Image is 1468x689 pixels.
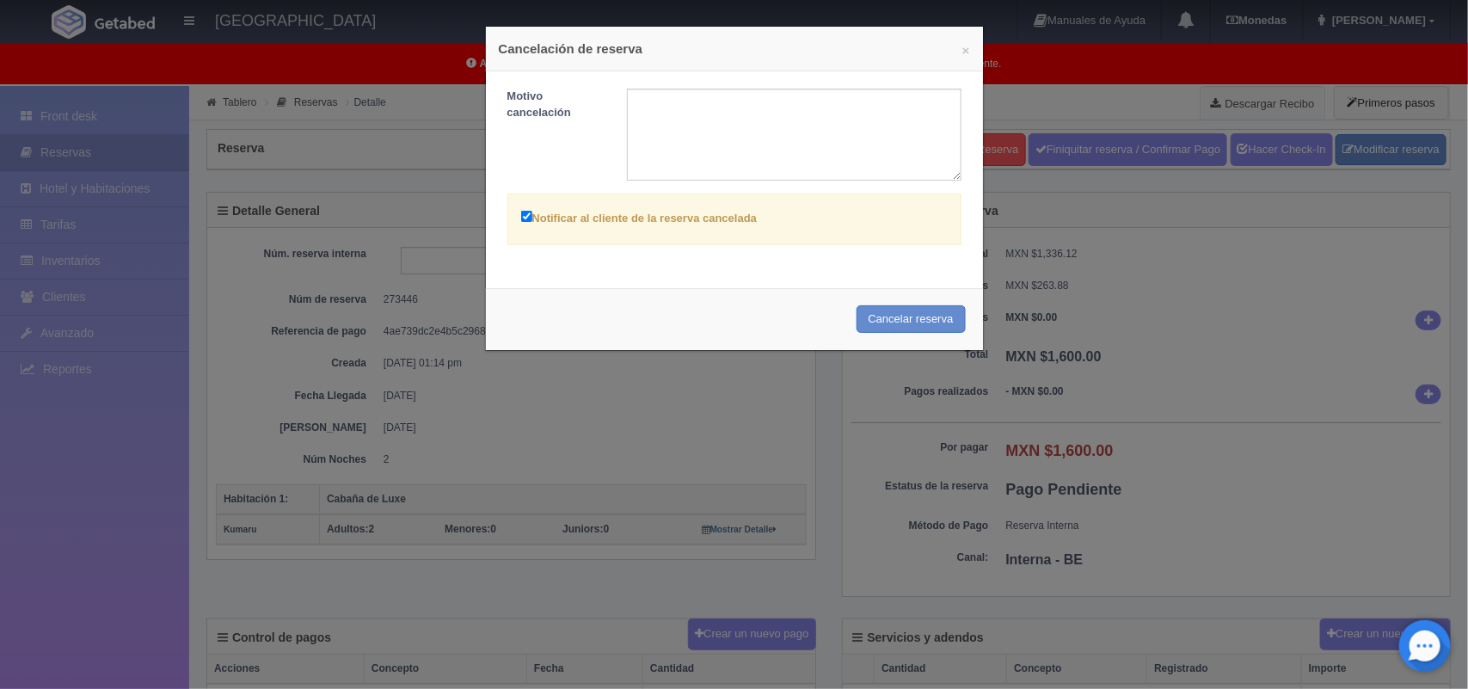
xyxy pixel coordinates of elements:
button: × [962,44,970,57]
label: Motivo cancelación [494,89,615,120]
h4: Cancelación de reserva [499,40,970,58]
label: Notificar al cliente de la reserva cancelada [521,207,758,227]
input: Notificar al cliente de la reserva cancelada [521,211,532,222]
button: Cancelar reserva [857,305,966,334]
